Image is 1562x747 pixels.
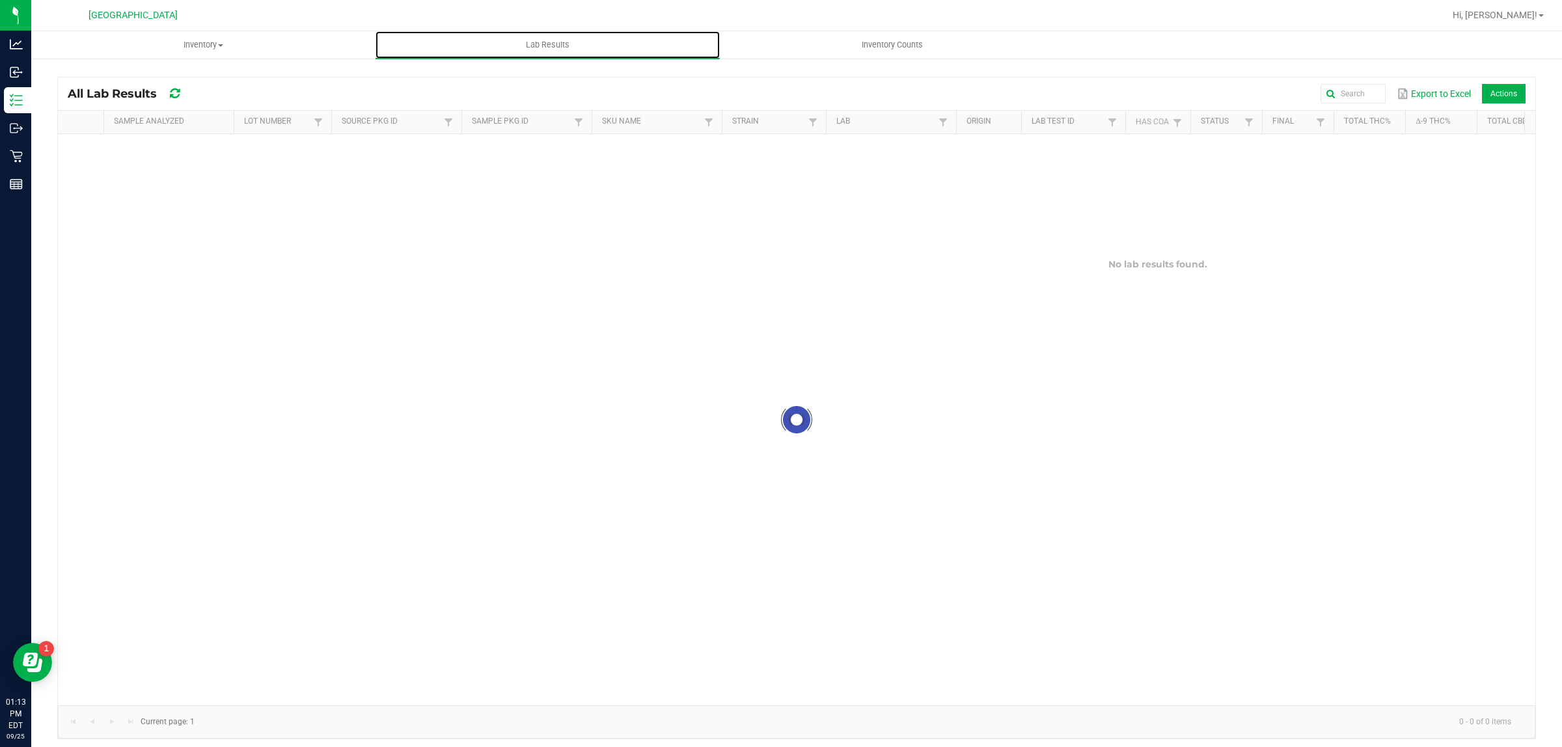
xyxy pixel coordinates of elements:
a: Lab Test IDSortable [1032,116,1104,127]
div: All Lab Results [68,83,215,105]
li: Actions [1482,84,1526,103]
a: LabSortable [836,116,935,127]
a: Sample Pkg IDSortable [472,116,570,127]
a: Filter [571,114,586,130]
a: Lot NumberSortable [244,116,310,127]
p: 09/25 [6,731,25,741]
a: Source Pkg IDSortable [342,116,440,127]
a: Filter [310,114,326,130]
iframe: Resource center [13,643,52,682]
a: StatusSortable [1201,116,1240,127]
span: [GEOGRAPHIC_DATA] [89,10,178,21]
a: ∆-9 THC%Sortable [1416,116,1472,127]
inline-svg: Analytics [10,38,23,51]
a: FinalSortable [1272,116,1312,127]
a: Sample AnalyzedSortable [114,116,228,127]
a: Filter [701,114,717,130]
a: Filter [1313,114,1328,130]
a: Filter [441,114,456,130]
input: Search [1321,84,1386,103]
a: Lab Results [376,31,720,59]
a: Total CBD%Sortable [1487,116,1543,127]
a: StrainSortable [732,116,804,127]
span: Hi, [PERSON_NAME]! [1453,10,1537,20]
a: Inventory Counts [720,31,1064,59]
inline-svg: Reports [10,178,23,191]
inline-svg: Retail [10,150,23,163]
a: Filter [1104,114,1120,130]
inline-svg: Inventory [10,94,23,107]
button: Export to Excel [1393,83,1474,105]
kendo-pager: Current page: 1 [58,705,1535,739]
inline-svg: Outbound [10,122,23,135]
kendo-pager-info: 0 - 0 of 0 items [202,711,1522,733]
iframe: Resource center unread badge [38,641,54,657]
a: Filter [935,114,951,130]
span: Inventory Counts [844,39,940,51]
a: Filter [805,114,821,130]
a: Filter [1241,114,1257,130]
p: 01:13 PM EDT [6,696,25,731]
a: Total THC%Sortable [1344,116,1400,127]
a: Inventory [31,31,376,59]
span: Lab Results [508,39,587,51]
inline-svg: Inbound [10,66,23,79]
th: Has CoA [1125,111,1190,134]
a: SKU NameSortable [602,116,700,127]
a: Filter [1170,115,1185,131]
a: OriginSortable [966,116,1016,127]
span: Inventory [32,39,375,51]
